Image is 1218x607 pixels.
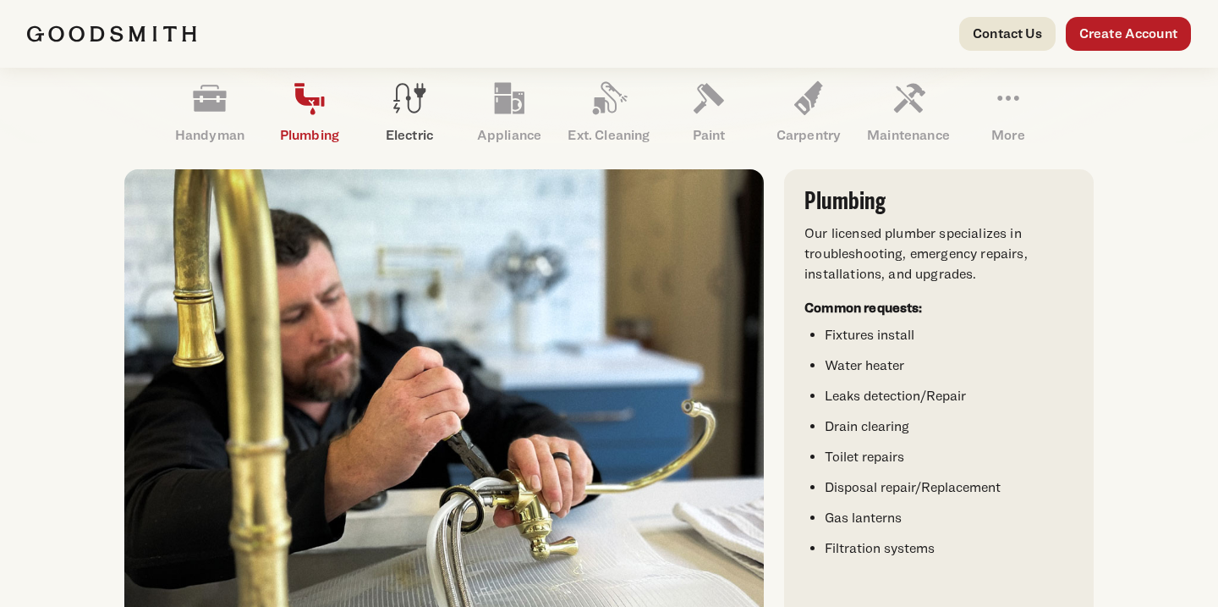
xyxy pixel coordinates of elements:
[825,417,1073,437] li: Drain clearing
[260,68,359,156] a: Plumbing
[958,125,1058,146] p: More
[825,538,1073,559] li: Filtration systems
[359,125,459,146] p: Electric
[859,68,958,156] a: Maintenance
[759,68,859,156] a: Carpentry
[160,125,260,146] p: Handyman
[825,477,1073,498] li: Disposal repair/Replacement
[1066,17,1191,51] a: Create Account
[958,68,1058,156] a: More
[759,125,859,146] p: Carpentry
[804,300,923,316] strong: Common requests:
[825,508,1073,528] li: Gas lanterns
[459,125,559,146] p: Appliance
[804,190,1073,213] h3: Plumbing
[825,325,1073,345] li: Fixtures install
[959,17,1056,51] a: Contact Us
[825,447,1073,467] li: Toilet repairs
[27,25,196,42] img: Goodsmith
[825,356,1073,376] li: Water heater
[459,68,559,156] a: Appliance
[160,68,260,156] a: Handyman
[859,125,958,146] p: Maintenance
[559,125,659,146] p: Ext. Cleaning
[559,68,659,156] a: Ext. Cleaning
[804,223,1073,284] p: Our licensed plumber specializes in troubleshooting, emergency repairs, installations, and upgrades.
[659,125,759,146] p: Paint
[659,68,759,156] a: Paint
[260,125,359,146] p: Plumbing
[825,386,1073,406] li: Leaks detection/Repair
[359,68,459,156] a: Electric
